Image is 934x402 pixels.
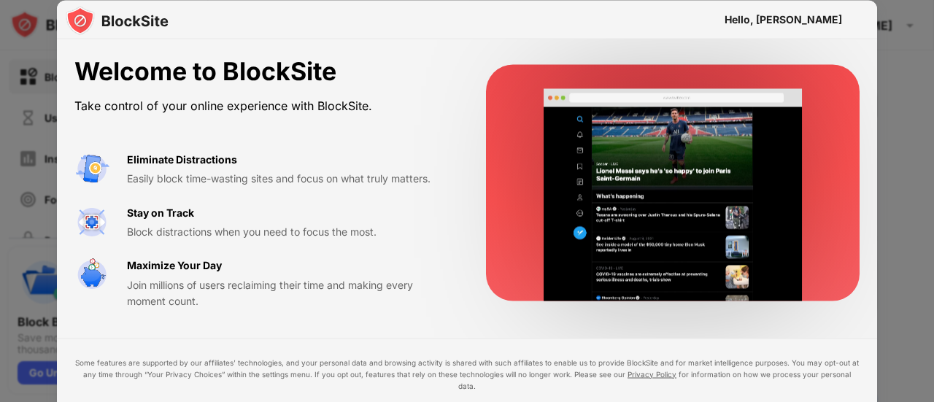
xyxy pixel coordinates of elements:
div: Maximize Your Day [127,258,222,274]
div: Welcome to BlockSite [74,57,451,87]
div: Easily block time-wasting sites and focus on what truly matters. [127,171,451,187]
div: Join millions of users reclaiming their time and making every moment count. [127,277,451,309]
div: Eliminate Distractions [127,151,237,167]
div: Hello, [PERSON_NAME] [725,13,842,25]
img: value-avoid-distractions.svg [74,151,109,186]
div: Take control of your online experience with BlockSite. [74,95,451,116]
a: Privacy Policy [628,369,676,378]
img: value-safe-time.svg [74,258,109,293]
div: Stay on Track [127,204,194,220]
div: Block distractions when you need to focus the most. [127,223,451,239]
img: value-focus.svg [74,204,109,239]
div: Some features are supported by our affiliates’ technologies, and your personal data and browsing ... [74,356,860,391]
img: logo-blocksite.svg [66,6,169,35]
